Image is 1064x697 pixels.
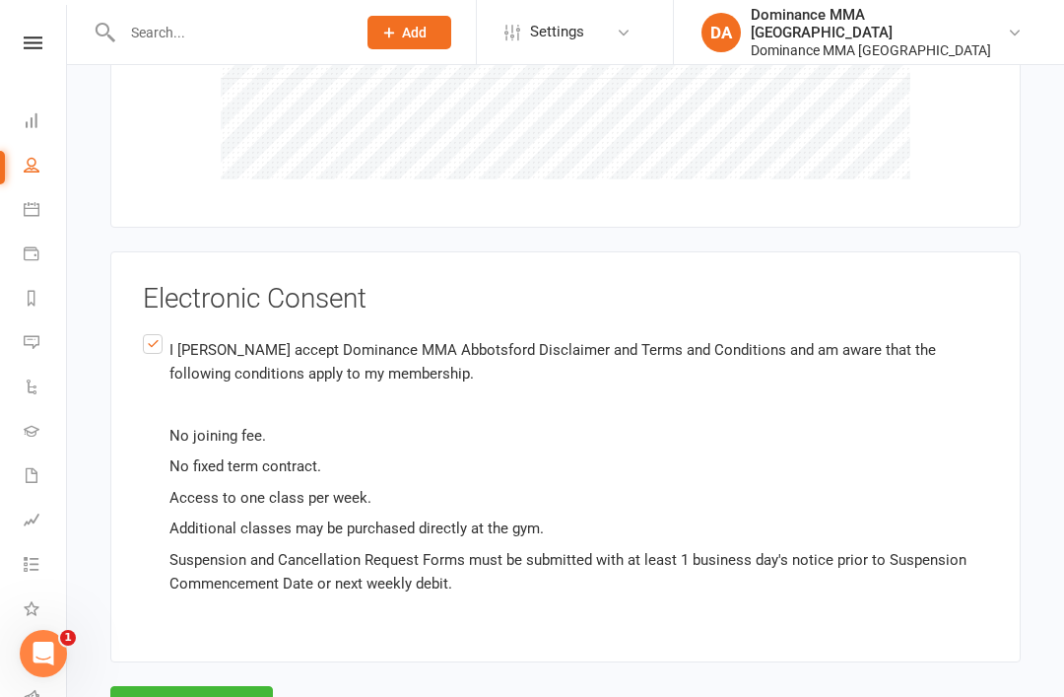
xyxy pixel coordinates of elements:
p: Access to one class per week. [169,486,988,510]
a: Payments [24,234,68,278]
span: Add [402,25,427,40]
div: Dominance MMA [GEOGRAPHIC_DATA] [751,6,1007,41]
span: Settings [530,10,584,54]
span: 1 [60,630,76,646]
input: Search... [116,19,342,46]
a: Dashboard [24,101,68,145]
p: No joining fee. [169,424,988,448]
span: accept Dominance MMA Abbotsford Disclaimer and Terms and Conditions and am aware that the followi... [169,341,936,383]
a: Reports [24,278,68,322]
a: What's New [24,589,68,633]
a: Assessments [24,500,68,544]
p: I [PERSON_NAME] [169,338,988,385]
p: Suspension and Cancellation Request Forms must be submitted with at least 1 business day's notice... [169,548,988,595]
div: Dominance MMA [GEOGRAPHIC_DATA] [751,41,1007,59]
div: DA [701,13,741,52]
p: Additional classes may be purchased directly at the gym. [169,517,988,540]
iframe: Intercom live chat [20,630,67,677]
h3: Electronic Consent [143,284,988,314]
a: People [24,145,68,189]
button: Add [367,16,451,49]
a: Calendar [24,189,68,234]
p: No fixed term contract. [169,454,988,478]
